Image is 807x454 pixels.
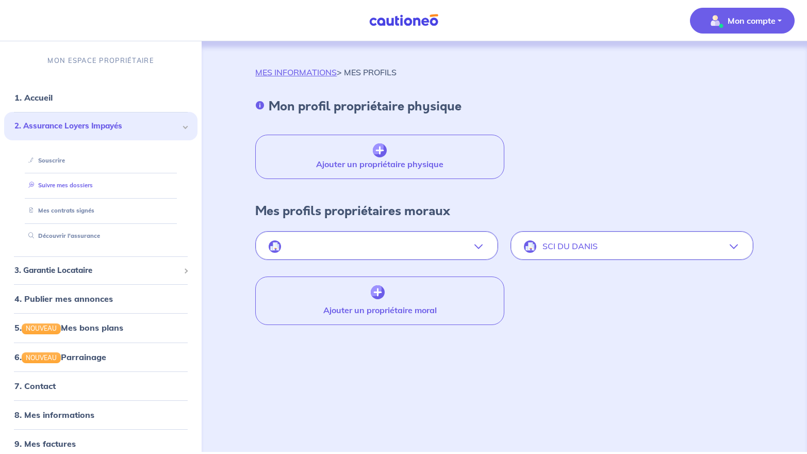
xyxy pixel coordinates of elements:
[690,8,795,34] button: illu_account_valid_menu.svgMon compte
[4,288,197,309] div: 4. Publier mes annonces
[4,87,197,108] div: 1. Accueil
[47,56,154,66] p: MON ESPACE PROPRIÉTAIRE
[17,202,185,219] div: Mes contrats signés
[512,234,752,259] button: SCI DU DANIS
[14,294,113,304] a: 4. Publier mes annonces
[14,410,94,420] a: 8. Mes informations
[14,439,76,449] a: 9. Mes factures
[4,347,197,367] div: 6.NOUVEAUParrainage
[373,143,387,158] img: archivate
[24,157,65,164] a: Souscrire
[24,232,100,239] a: Découvrir l'assurance
[17,177,185,194] div: Suivre mes dossiers
[14,265,179,277] span: 3. Garantie Locataire
[255,135,504,179] button: Ajouter un propriétaire physique
[14,120,179,132] span: 2. Assurance Loyers Impayés
[255,66,397,78] p: > MES PROFILS
[269,240,281,253] img: illu_company.svg
[542,241,598,251] p: SCI DU DANIS
[728,14,776,27] p: Mon compte
[14,352,106,362] a: 6.NOUVEAUParrainage
[24,182,93,189] a: Suivre mes dossiers
[14,322,123,333] a: 5.NOUVEAUMes bons plans
[4,404,197,425] div: 8. Mes informations
[707,12,723,29] img: illu_account_valid_menu.svg
[14,381,56,391] a: 7. Contact
[4,317,197,338] div: 5.NOUVEAUMes bons plans
[4,433,197,454] div: 9. Mes factures
[371,285,385,300] img: createProprietor
[255,67,337,77] a: MES INFORMATIONS
[365,14,442,27] img: Cautioneo
[4,261,197,281] div: 3. Garantie Locataire
[524,240,536,253] img: illu_company.svg
[4,376,197,396] div: 7. Contact
[255,204,450,219] h4: Mes profils propriétaires moraux
[24,207,94,214] a: Mes contrats signés
[255,277,504,325] button: Ajouter un propriétaire moral
[269,99,462,114] h4: Mon profil propriétaire physique
[17,152,185,169] div: Souscrire
[17,228,185,245] div: Découvrir l'assurance
[4,112,197,140] div: 2. Assurance Loyers Impayés
[14,92,53,103] a: 1. Accueil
